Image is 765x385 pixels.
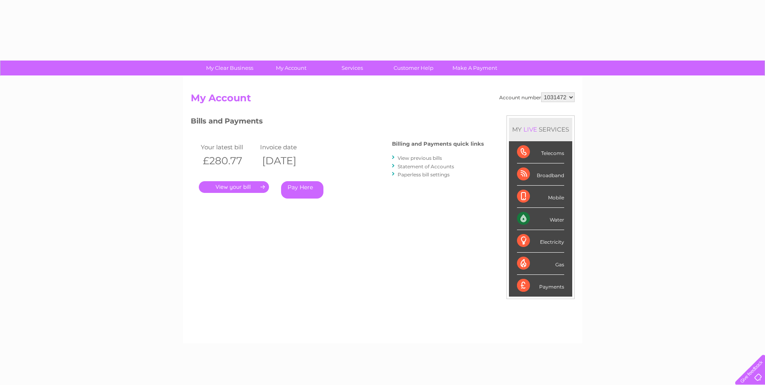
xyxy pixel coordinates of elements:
[398,163,454,169] a: Statement of Accounts
[509,118,572,141] div: MY SERVICES
[380,61,447,75] a: Customer Help
[522,126,539,133] div: LIVE
[199,142,258,153] td: Your latest bill
[517,275,564,297] div: Payments
[258,142,318,153] td: Invoice date
[191,92,575,108] h2: My Account
[398,155,442,161] a: View previous bills
[499,92,575,102] div: Account number
[258,153,318,169] th: [DATE]
[258,61,324,75] a: My Account
[517,141,564,163] div: Telecoms
[199,181,269,193] a: .
[191,115,484,130] h3: Bills and Payments
[442,61,508,75] a: Make A Payment
[398,172,450,178] a: Paperless bill settings
[517,186,564,208] div: Mobile
[199,153,258,169] th: £280.77
[196,61,263,75] a: My Clear Business
[319,61,386,75] a: Services
[281,181,323,199] a: Pay Here
[517,163,564,186] div: Broadband
[517,230,564,252] div: Electricity
[517,253,564,275] div: Gas
[392,141,484,147] h4: Billing and Payments quick links
[517,208,564,230] div: Water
